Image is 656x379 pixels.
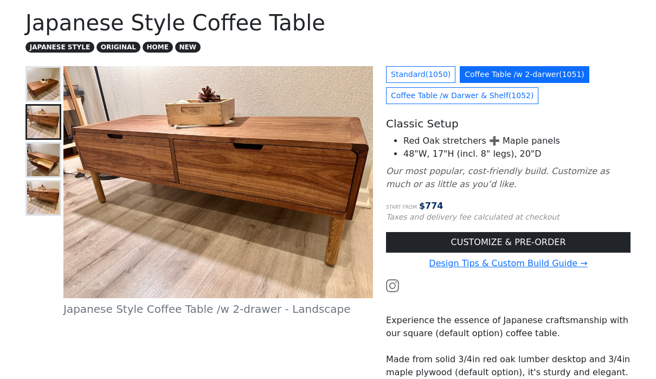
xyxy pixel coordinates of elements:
a: CUSTOMIZE & PRE-ORDER [386,232,631,253]
h1: Japanese Style Coffee Table [25,10,631,36]
img: Japanese Style Coffee Table /w 2-drawer - Beautiful Drawer Faces [27,182,60,214]
h5: Japanese Style Coffee Table /w 2-drawer - Landscape [63,303,373,316]
a: Design Tips & Custom Build Guide → [429,258,587,268]
a: Standard(1050) [386,66,455,83]
i: Our most popular, cost-friendly build. Customize as much or as little as you’d like. [386,166,609,189]
img: Japanese Style Coffee Table /w 2-drawer - Front [27,68,60,100]
a: Coffee Table /w Darwer & Shelf(1052) [386,87,538,104]
small: Taxes and delivery fee calculated at checkout [386,213,559,221]
li: Red Oak stretchers ➕ Maple panels [403,134,631,147]
span: JAPANESE STYLE [25,42,94,53]
img: Japanese Style Coffee Table /w 2-drawer - Landscape [27,106,60,138]
span: HOME [143,42,173,53]
img: Japanese Style Coffee Table /w 2-drawer - Landscape [63,66,373,298]
a: Coffee Table /w 2-darwer(1051) [460,66,589,83]
li: 48"W, 17"H (incl. 8" legs), 20"D [403,147,631,160]
span: ORIGINAL [97,42,140,53]
span: NEW [175,42,201,53]
small: Start from [386,204,417,210]
a: Watch the build video or pictures on Instagram [386,280,399,290]
p: Experience the essence of Japanese craftsmanship with our square (default option) coffee table. [386,314,631,340]
span: $ 774 [419,201,443,211]
h5: Classic Setup [386,117,631,130]
img: Japanese Style Coffee Table /w 2-drawer - Drawer Open [27,144,60,176]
